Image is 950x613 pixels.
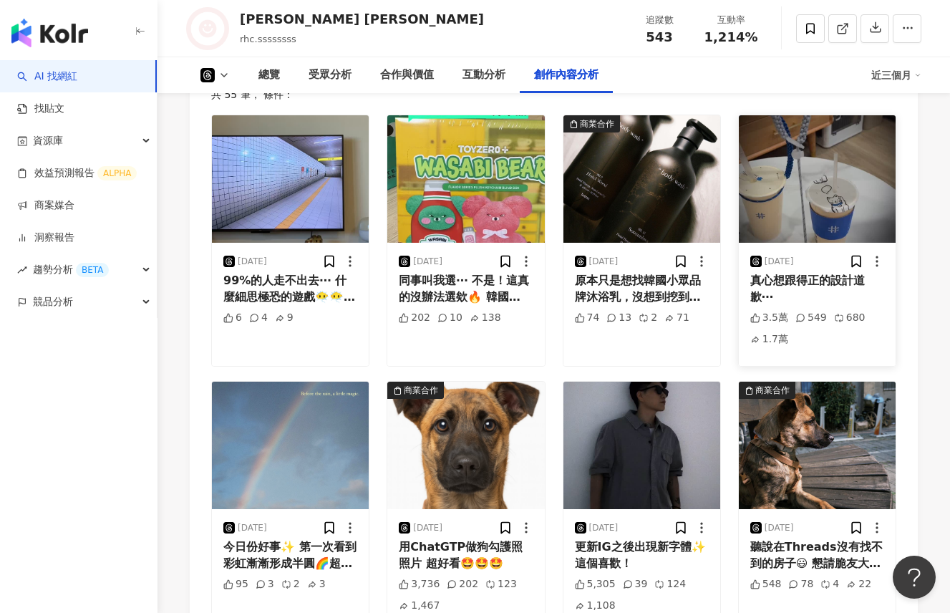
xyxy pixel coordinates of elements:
div: 202 [399,311,430,325]
div: 71 [664,311,689,325]
div: [DATE] [238,256,267,268]
div: 680 [834,311,866,325]
div: 商業合作 [580,117,614,131]
div: 123 [485,577,517,592]
button: 商業合作 [563,115,720,243]
img: post-image [387,382,544,509]
img: post-image [387,115,544,243]
img: KOL Avatar [186,7,229,50]
a: searchAI 找網紅 [17,69,77,84]
div: 1,467 [399,599,440,613]
div: 3,736 [399,577,440,592]
div: 22 [846,577,871,592]
a: 效益預測報告ALPHA [17,166,137,180]
span: 趨勢分析 [33,254,109,286]
div: BETA [76,263,109,277]
span: 1,214% [704,30,758,44]
button: 商業合作 [739,382,896,509]
span: 資源庫 [33,125,63,157]
img: post-image [739,115,896,243]
img: post-image [212,115,369,243]
button: 商業合作 [387,382,544,509]
div: 549 [795,311,827,325]
div: 用ChatGTP做狗勾護照照片 超好看🤩🤩🤩 [399,539,533,571]
div: 創作內容分析 [534,67,598,84]
div: [DATE] [589,256,619,268]
span: 543 [646,29,673,44]
div: 4 [249,311,268,325]
div: 原本只是想找韓國小眾品牌沐浴乳，沒想到挖到寶😍🥰不只瓶身設計有質感，重點味道超好聞！！ 完全可以平替高級香氛品牌✨ 個人心得🌚 7號 可替 Le Labo Santal 33 Byredo Su... [575,273,709,305]
div: 9 [275,311,294,325]
div: 追蹤數 [632,13,687,27]
div: 3.5萬 [750,311,788,325]
div: 1,108 [575,599,616,613]
div: 1.7萬 [750,332,788,347]
div: 6 [223,311,242,325]
a: 找貼文 [17,102,64,116]
div: 同事叫我選⋯ 不是！這真的沒辦法選欸🔥 韓國Wasabi Bear就是要整組收！謝謝😎 [399,273,533,305]
div: 39 [623,577,648,592]
div: 4 [820,577,839,592]
a: 洞察報告 [17,231,74,245]
div: 124 [654,577,686,592]
div: 受眾分析 [309,67,352,84]
img: post-image [563,382,720,509]
div: 2 [639,311,657,325]
div: 更新IG之後出現新字體✨這個喜歡！ [575,539,709,571]
div: 商業合作 [404,383,438,397]
div: 74 [575,311,600,325]
div: [DATE] [765,256,794,268]
div: 548 [750,577,782,592]
img: logo [11,19,88,47]
div: 2 [281,577,300,592]
img: post-image [739,382,896,509]
div: 99%的人走不出去⋯ 什麼細思極恐的遊戲😶‍🌫️😶‍🌫️😶‍🌫️ [223,273,357,305]
div: 10 [437,311,462,325]
div: 聽說在Threads沒有找不到的房子😃 懇請脆友大神推薦～ 希望房型：兩房一廳、一房一廳皆可 地理位置：台北、新北 期望租金：20,000～30,000 預計入住：7月中至月底 交通條件：近捷運... [750,539,884,571]
div: 5,305 [575,577,616,592]
a: 商案媒合 [17,198,74,213]
span: rise [17,265,27,275]
span: 競品分析 [33,286,73,318]
div: [DATE] [413,522,442,534]
div: [PERSON_NAME] [PERSON_NAME] [240,10,484,28]
div: 近三個月 [871,64,921,87]
div: 13 [606,311,631,325]
div: 95 [223,577,248,592]
div: 138 [470,311,501,325]
div: [DATE] [765,522,794,534]
div: 共 55 筆 ， 條件： [211,89,896,100]
div: 互動分析 [462,67,505,84]
div: [DATE] [238,522,267,534]
div: 真心想跟得正的設計道歉⋯ [750,273,884,305]
div: 3 [307,577,326,592]
iframe: Help Scout Beacon - Open [893,556,936,599]
div: 合作與價值 [380,67,434,84]
div: [DATE] [413,256,442,268]
img: post-image [563,115,720,243]
div: 3 [256,577,274,592]
div: 總覽 [258,67,280,84]
div: 今日份好事✨ 第一次看到彩虹漸漸形成半圓🌈超美～ [223,539,357,571]
img: post-image [212,382,369,509]
div: 商業合作 [755,383,790,397]
div: [DATE] [589,522,619,534]
span: rhc.ssssssss [240,34,296,44]
div: 202 [447,577,478,592]
div: 互動率 [704,13,758,27]
div: 78 [788,577,813,592]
